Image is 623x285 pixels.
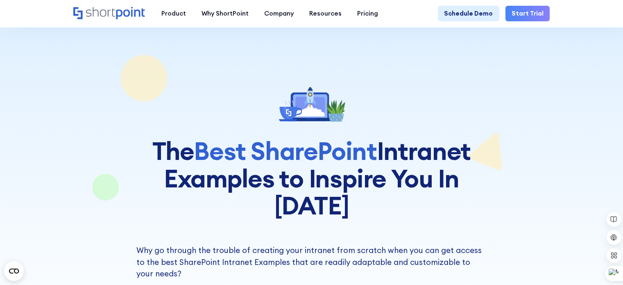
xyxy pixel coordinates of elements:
[194,135,377,166] span: Best SharePoint
[349,6,386,21] a: Pricing
[309,9,342,18] div: Resources
[125,137,498,220] h1: The Intranet Examples to Inspire You In [DATE]
[154,6,194,21] a: Product
[505,6,550,21] a: Start Trial
[438,6,499,21] a: Schedule Demo
[357,9,378,18] div: Pricing
[582,246,623,285] iframe: Chat Widget
[194,6,256,21] a: Why ShortPoint
[4,261,24,281] button: Open CMP widget
[256,6,301,21] a: Company
[73,7,146,21] a: Home
[161,9,186,18] div: Product
[264,9,294,18] div: Company
[202,9,249,18] div: Why ShortPoint
[301,6,349,21] a: Resources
